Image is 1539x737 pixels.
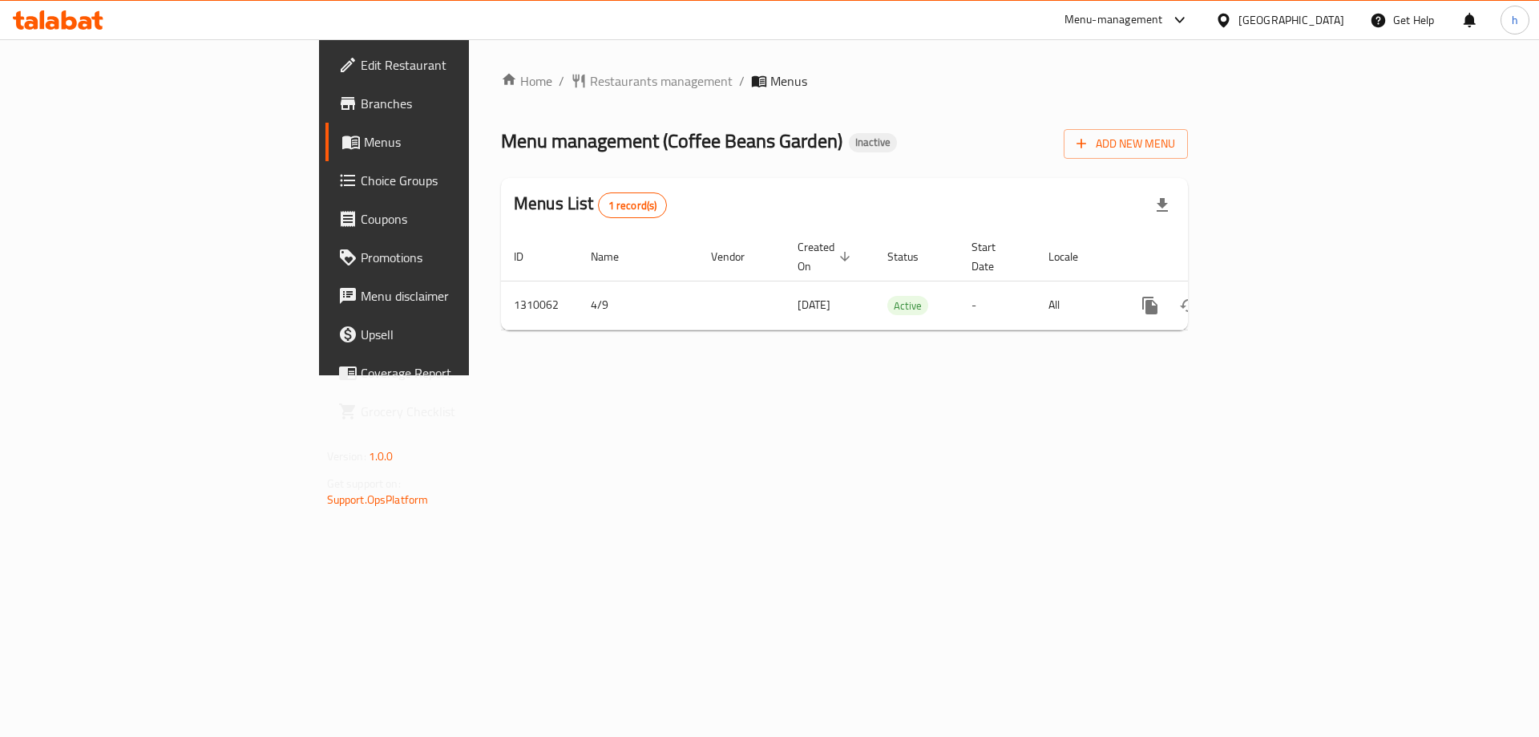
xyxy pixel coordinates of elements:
[327,473,401,494] span: Get support on:
[325,315,576,354] a: Upsell
[361,94,563,113] span: Branches
[1048,247,1099,266] span: Locale
[971,237,1016,276] span: Start Date
[1169,286,1208,325] button: Change Status
[1238,11,1344,29] div: [GEOGRAPHIC_DATA]
[887,247,939,266] span: Status
[327,446,366,467] span: Version:
[514,192,667,218] h2: Menus List
[325,354,576,392] a: Coverage Report
[887,297,928,315] span: Active
[325,84,576,123] a: Branches
[959,281,1036,330] td: -
[361,209,563,229] span: Coupons
[325,392,576,431] a: Grocery Checklist
[1131,286,1169,325] button: more
[1064,129,1188,159] button: Add New Menu
[369,446,394,467] span: 1.0.0
[598,192,668,218] div: Total records count
[327,489,429,510] a: Support.OpsPlatform
[849,133,897,152] div: Inactive
[1076,134,1175,154] span: Add New Menu
[1036,281,1118,330] td: All
[501,233,1298,330] table: enhanced table
[501,71,1188,91] nav: breadcrumb
[770,71,807,91] span: Menus
[798,294,830,315] span: [DATE]
[571,71,733,91] a: Restaurants management
[798,237,855,276] span: Created On
[711,247,765,266] span: Vendor
[514,247,544,266] span: ID
[591,247,640,266] span: Name
[578,281,698,330] td: 4/9
[325,161,576,200] a: Choice Groups
[739,71,745,91] li: /
[590,71,733,91] span: Restaurants management
[325,46,576,84] a: Edit Restaurant
[325,123,576,161] a: Menus
[361,286,563,306] span: Menu disclaimer
[364,132,563,152] span: Menus
[361,171,563,190] span: Choice Groups
[361,55,563,75] span: Edit Restaurant
[849,136,897,149] span: Inactive
[361,363,563,383] span: Coverage Report
[1143,186,1182,225] div: Export file
[325,238,576,277] a: Promotions
[887,296,928,315] div: Active
[325,200,576,238] a: Coupons
[361,248,563,267] span: Promotions
[1512,11,1518,29] span: h
[361,402,563,421] span: Grocery Checklist
[325,277,576,315] a: Menu disclaimer
[599,198,667,213] span: 1 record(s)
[1118,233,1298,281] th: Actions
[1064,10,1163,30] div: Menu-management
[501,123,842,159] span: Menu management ( Coffee Beans Garden )
[361,325,563,344] span: Upsell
